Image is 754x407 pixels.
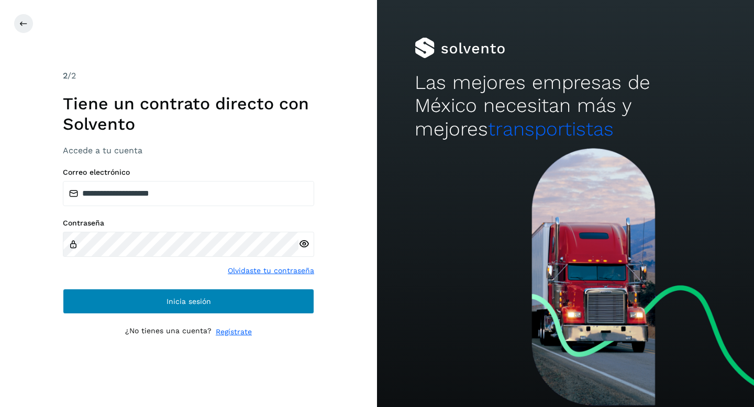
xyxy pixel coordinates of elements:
h2: Las mejores empresas de México necesitan más y mejores [415,71,716,141]
h1: Tiene un contrato directo con Solvento [63,94,314,134]
div: /2 [63,70,314,82]
span: Inicia sesión [167,298,211,305]
a: Regístrate [216,326,252,337]
span: 2 [63,71,68,81]
p: ¿No tienes una cuenta? [125,326,212,337]
button: Inicia sesión [63,289,314,314]
label: Correo electrónico [63,168,314,177]
a: Olvidaste tu contraseña [228,265,314,276]
label: Contraseña [63,219,314,228]
span: transportistas [488,118,614,140]
h3: Accede a tu cuenta [63,145,314,155]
